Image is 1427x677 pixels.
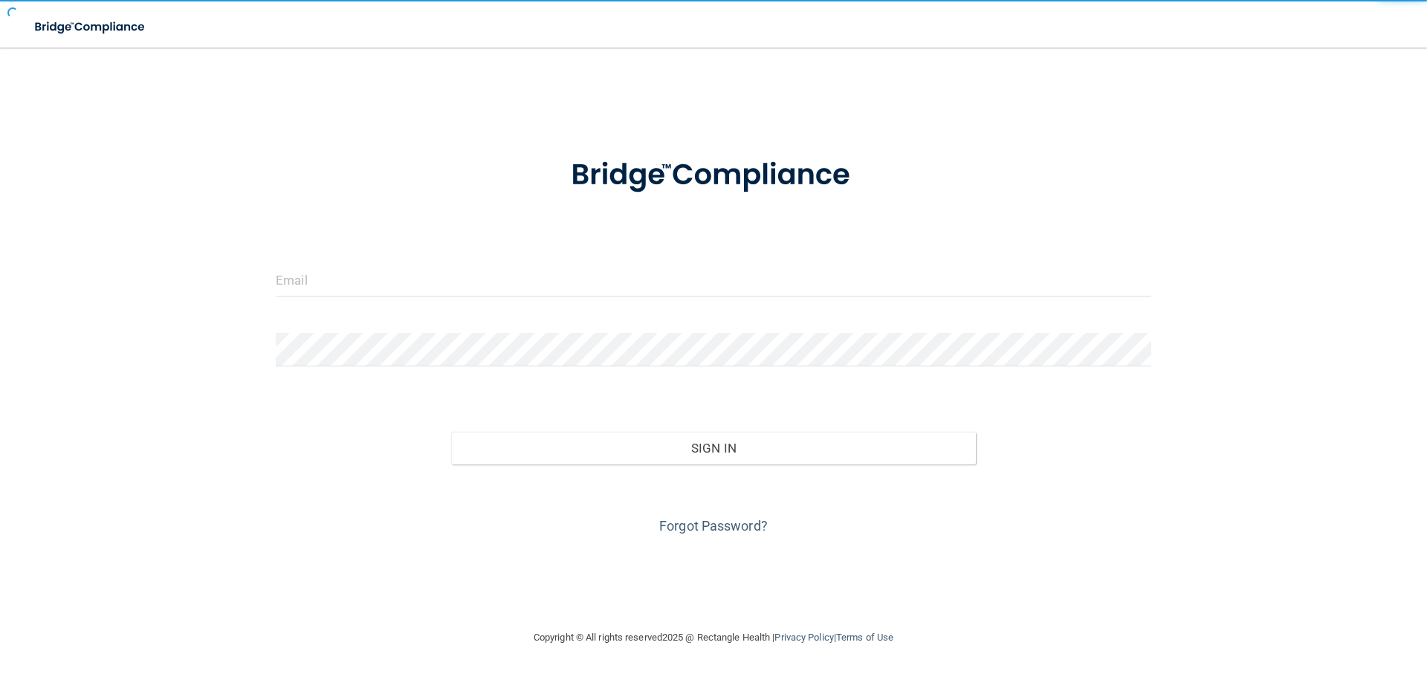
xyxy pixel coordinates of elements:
input: Email [276,263,1151,297]
a: Forgot Password? [659,518,768,534]
div: Copyright © All rights reserved 2025 @ Rectangle Health | | [442,614,985,661]
img: bridge_compliance_login_screen.278c3ca4.svg [22,12,159,42]
a: Privacy Policy [774,632,833,643]
button: Sign In [451,432,977,464]
img: bridge_compliance_login_screen.278c3ca4.svg [540,137,887,214]
a: Terms of Use [836,632,893,643]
